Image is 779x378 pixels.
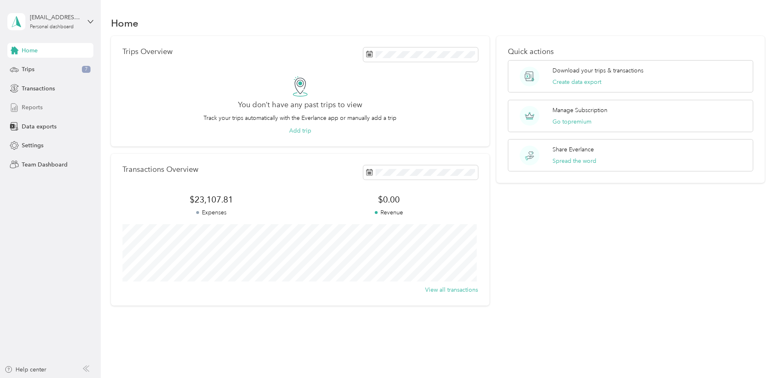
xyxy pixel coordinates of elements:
p: Trips Overview [122,47,172,56]
p: Track your trips automatically with the Everlance app or manually add a trip [204,114,396,122]
p: Revenue [300,208,478,217]
button: View all transactions [425,286,478,294]
p: Manage Subscription [553,106,607,115]
div: Personal dashboard [30,25,74,29]
button: Add trip [289,126,311,135]
span: Trips [22,65,34,74]
div: [EMAIL_ADDRESS][DOMAIN_NAME] [30,13,81,22]
p: Share Everlance [553,145,594,154]
h2: You don’t have any past trips to view [238,101,362,109]
button: Go topremium [553,117,591,126]
span: Reports [22,103,43,112]
span: 7 [82,66,91,73]
button: Create data export [553,78,601,86]
span: $0.00 [300,194,478,205]
p: Download your trips & transactions [553,66,643,75]
span: Transactions [22,84,55,93]
button: Spread the word [553,157,596,165]
p: Transactions Overview [122,165,198,174]
p: Expenses [122,208,300,217]
p: Quick actions [508,47,753,56]
span: Home [22,46,38,55]
h1: Home [111,19,138,27]
span: Team Dashboard [22,160,68,169]
iframe: Everlance-gr Chat Button Frame [733,332,779,378]
span: Settings [22,141,43,150]
span: $23,107.81 [122,194,300,205]
span: Data exports [22,122,57,131]
button: Help center [5,365,46,374]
